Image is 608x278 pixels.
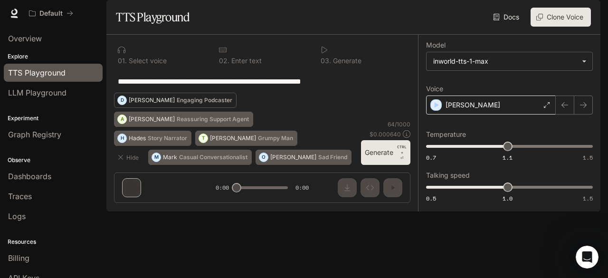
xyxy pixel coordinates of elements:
div: M [152,150,161,165]
span: 1.0 [503,194,513,202]
p: ⏎ [397,144,407,161]
div: inworld-tts-1-max [427,52,592,70]
button: D[PERSON_NAME]Engaging Podcaster [114,93,237,108]
p: Mark [163,154,177,160]
p: 0 3 . [321,58,331,64]
p: Temperature [426,131,466,138]
p: Reassuring Support Agent [177,116,249,122]
p: Hades [129,135,146,141]
div: inworld-tts-1-max [433,57,577,66]
p: Default [39,10,63,18]
p: Model [426,42,446,48]
p: Enter text [229,58,262,64]
button: T[PERSON_NAME]Grumpy Man [195,131,297,146]
p: 64 / 1000 [388,120,410,128]
p: [PERSON_NAME] [270,154,316,160]
p: Grumpy Man [258,135,293,141]
button: All workspaces [25,4,77,23]
div: O [259,150,268,165]
div: T [199,131,208,146]
span: 0.5 [426,194,436,202]
span: 1.5 [583,153,593,162]
p: Engaging Podcaster [177,97,232,103]
div: H [118,131,126,146]
button: Hide [114,150,144,165]
p: [PERSON_NAME] [210,135,256,141]
button: A[PERSON_NAME]Reassuring Support Agent [114,112,253,127]
p: Story Narrator [148,135,187,141]
div: D [118,93,126,108]
p: 0 1 . [118,58,127,64]
button: O[PERSON_NAME]Sad Friend [256,150,351,165]
div: A [118,112,126,127]
p: Casual Conversationalist [179,154,247,160]
p: Voice [426,86,443,92]
p: [PERSON_NAME] [129,116,175,122]
p: [PERSON_NAME] [446,100,500,110]
span: 0.7 [426,153,436,162]
p: CTRL + [397,144,407,155]
button: MMarkCasual Conversationalist [148,150,252,165]
button: GenerateCTRL +⏎ [361,140,410,165]
iframe: Intercom live chat [576,246,598,268]
button: HHadesStory Narrator [114,131,191,146]
p: [PERSON_NAME] [129,97,175,103]
p: Generate [331,58,361,64]
h1: TTS Playground [116,8,190,27]
a: Docs [491,8,523,27]
button: Clone Voice [531,8,591,27]
span: 1.1 [503,153,513,162]
p: 0 2 . [219,58,229,64]
p: Talking speed [426,172,470,179]
span: 1.5 [583,194,593,202]
p: Select voice [127,58,167,64]
p: Sad Friend [318,154,347,160]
